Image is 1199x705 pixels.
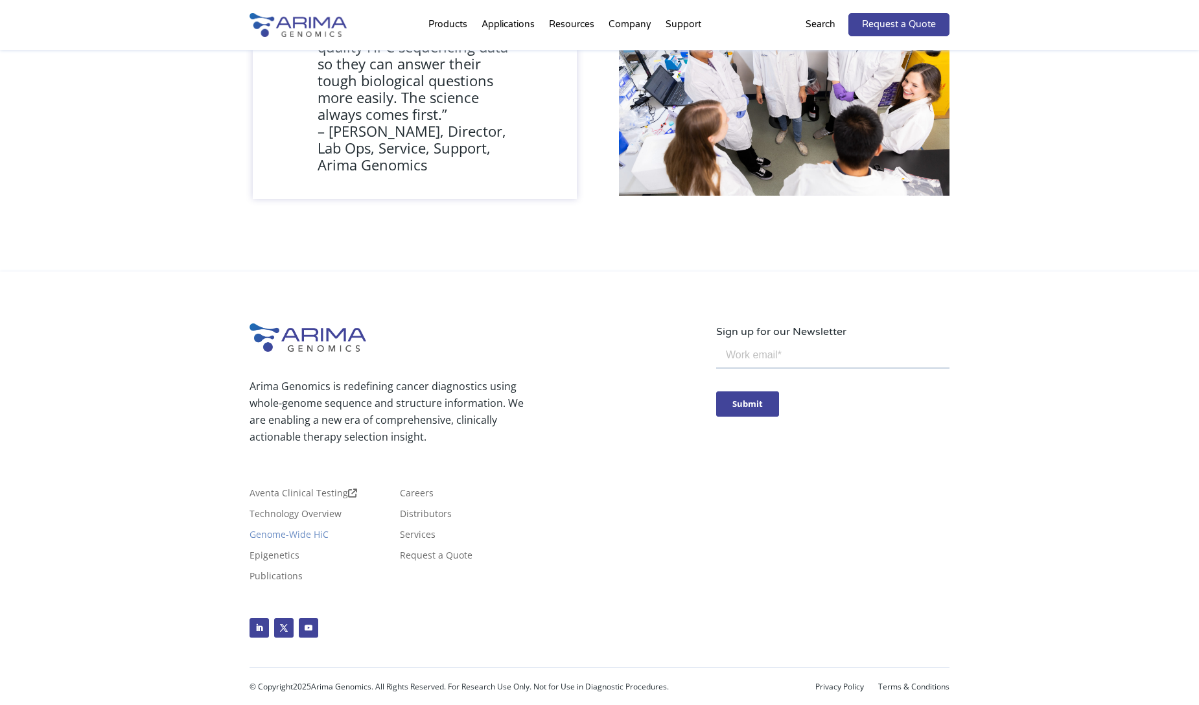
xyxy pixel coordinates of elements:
[250,530,329,544] a: Genome-Wide HiC
[400,509,452,524] a: Distributors
[815,682,864,691] a: Privacy Policy
[318,5,512,122] p: “Our goal is to provide scientists with the highest quality Hi-C sequencing data so they can answ...
[400,530,436,544] a: Services
[716,323,949,340] p: Sign up for our Newsletter
[878,682,949,691] a: Terms & Conditions
[400,489,434,503] a: Careers
[250,489,357,503] a: Aventa Clinical Testing
[716,340,949,425] iframe: Form 0
[250,378,530,445] p: Arima Genomics is redefining cancer diagnostics using whole-genome sequence and structure informa...
[299,618,318,638] a: Follow on Youtube
[318,122,512,173] p: – [PERSON_NAME], Director, Lab Ops, Service, Support, Arima Genomics
[250,678,774,695] p: © Copyright Arima Genomics. All Rights Reserved. For Research Use Only. Not for Use in Diagnostic...
[400,551,472,565] a: Request a Quote
[806,16,835,33] p: Search
[250,572,303,586] a: Publications
[274,618,294,638] a: Follow on X
[293,681,311,692] span: 2025
[250,618,269,638] a: Follow on LinkedIn
[848,13,949,36] a: Request a Quote
[250,509,342,524] a: Technology Overview
[250,551,299,565] a: Epigenetics
[250,13,347,37] img: Arima-Genomics-logo
[250,323,366,352] img: Arima-Genomics-logo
